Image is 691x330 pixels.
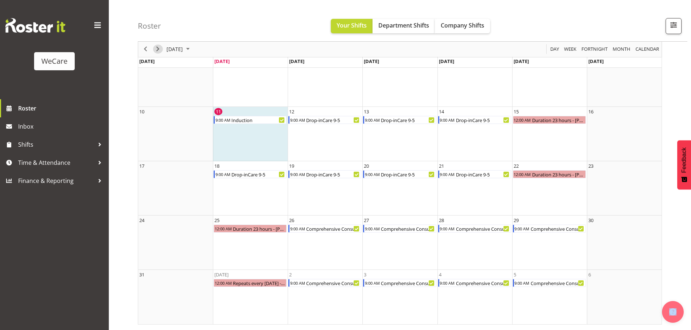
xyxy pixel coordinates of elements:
div: previous period [139,42,152,57]
div: 9:00 AM [514,225,530,232]
div: 26 [289,217,294,224]
button: Month [634,45,661,54]
div: Drop-inCare 9-5 [455,116,511,124]
div: August 2025 [164,42,194,57]
div: Induction [231,116,286,124]
td: Sunday, August 24, 2025 [138,216,213,270]
div: 12 [289,108,294,115]
div: WeCare [41,56,67,67]
div: Duration 23 hours - Matthew Brewer Begin From Monday, August 25, 2025 at 12:00:00 AM GMT+12:00 En... [214,225,287,233]
div: 3 [364,271,366,278]
button: Department Shifts [373,19,435,33]
span: [DATE] [214,58,230,64]
div: 9:00 AM [364,225,380,232]
div: Repeats every [DATE] - [PERSON_NAME] [232,279,286,287]
img: help-xxl-2.png [669,308,676,316]
span: Shifts [18,139,94,150]
div: 20 [364,162,369,170]
div: 14 [439,108,444,115]
td: Friday, August 22, 2025 [512,161,587,216]
td: Wednesday, August 27, 2025 [362,216,437,270]
div: 27 [364,217,369,224]
td: Tuesday, August 26, 2025 [288,216,362,270]
div: Comprehensive Consult [530,279,585,287]
div: Comprehensive Consult Begin From Thursday, September 4, 2025 at 9:00:00 AM GMT+12:00 Ends At Thur... [438,279,511,287]
span: Company Shifts [441,21,484,29]
div: Duration 23 hours - Matthew Brewer Begin From Friday, August 22, 2025 at 12:00:00 AM GMT+12:00 En... [513,170,586,178]
span: Roster [18,103,105,114]
div: 9:00 AM [439,171,455,178]
td: Thursday, August 14, 2025 [437,107,512,161]
td: Monday, September 1, 2025 [213,270,288,324]
button: Feedback - Show survey [677,140,691,189]
div: 12:00 AM [513,116,531,124]
div: Drop-inCare 9-5 [305,116,361,124]
div: Comprehensive Consult Begin From Thursday, August 28, 2025 at 9:00:00 AM GMT+12:00 Ends At Thursd... [438,225,511,233]
span: Day [550,45,560,54]
div: Drop-inCare 9-5 [231,171,286,178]
div: 9:00 AM [215,116,231,124]
div: Duration 23 hours - [PERSON_NAME] [531,116,585,124]
td: Monday, August 4, 2025 [213,53,288,107]
span: Fortnight [581,45,608,54]
div: 9:00 AM [514,279,530,287]
div: Comprehensive Consult [380,225,436,232]
div: 16 [588,108,593,115]
div: Drop-inCare 9-5 Begin From Tuesday, August 19, 2025 at 9:00:00 AM GMT+12:00 Ends At Tuesday, Augu... [288,170,361,178]
div: 13 [364,108,369,115]
div: Comprehensive Consult Begin From Wednesday, August 27, 2025 at 9:00:00 AM GMT+12:00 Ends At Wedne... [363,225,436,233]
img: Rosterit website logo [5,18,65,33]
div: 31 [139,271,144,278]
span: Week [563,45,577,54]
button: Previous [141,45,151,54]
div: Drop-inCare 9-5 [305,171,361,178]
td: Friday, September 5, 2025 [512,270,587,324]
td: Thursday, August 28, 2025 [437,216,512,270]
div: 4 [439,271,441,278]
div: Drop-inCare 9-5 Begin From Monday, August 18, 2025 at 9:00:00 AM GMT+12:00 Ends At Monday, August... [214,170,287,178]
div: 11 [214,108,222,115]
td: Friday, August 8, 2025 [512,53,587,107]
td: Saturday, August 30, 2025 [587,216,662,270]
div: 9:00 AM [215,171,231,178]
div: Comprehensive Consult Begin From Wednesday, September 3, 2025 at 9:00:00 AM GMT+12:00 Ends At Wed... [363,279,436,287]
td: Saturday, August 16, 2025 [587,107,662,161]
div: 9:00 AM [439,116,455,124]
div: 12:00 AM [214,279,232,287]
div: Comprehensive Consult [380,279,436,287]
td: Sunday, August 10, 2025 [138,107,213,161]
div: Comprehensive Consult [455,225,511,232]
div: Duration 23 hours - [PERSON_NAME] [531,171,585,178]
div: 9:00 AM [439,279,455,287]
td: Monday, August 18, 2025 [213,161,288,216]
span: [DATE] [364,58,379,64]
div: 24 [139,217,144,224]
div: 9:00 AM [364,116,380,124]
td: Saturday, August 9, 2025 [587,53,662,107]
div: 21 [439,162,444,170]
button: Next [153,45,163,54]
span: [DATE] [439,58,454,64]
div: 25 [214,217,219,224]
td: Monday, August 25, 2025 [213,216,288,270]
div: Comprehensive Consult Begin From Friday, August 29, 2025 at 9:00:00 AM GMT+12:00 Ends At Friday, ... [513,225,586,233]
div: 23 [588,162,593,170]
div: 17 [139,162,144,170]
button: Company Shifts [435,19,490,33]
div: Drop-inCare 9-5 Begin From Tuesday, August 12, 2025 at 9:00:00 AM GMT+12:00 Ends At Tuesday, Augu... [288,116,361,124]
div: 12:00 AM [214,225,232,232]
span: [DATE] [139,58,155,64]
div: 19 [289,162,294,170]
td: Saturday, September 6, 2025 [587,270,662,324]
div: 9:00 AM [289,279,305,287]
div: 28 [439,217,444,224]
span: Your Shifts [337,21,367,29]
div: Duration 23 hours - Matthew Brewer Begin From Friday, August 15, 2025 at 12:00:00 AM GMT+12:00 En... [513,116,586,124]
div: Comprehensive Consult [530,225,585,232]
div: 30 [588,217,593,224]
td: Sunday, August 17, 2025 [138,161,213,216]
td: Thursday, August 7, 2025 [437,53,512,107]
td: Tuesday, August 5, 2025 [288,53,362,107]
td: Sunday, August 31, 2025 [138,270,213,324]
div: Drop-inCare 9-5 Begin From Wednesday, August 13, 2025 at 9:00:00 AM GMT+12:00 Ends At Wednesday, ... [363,116,436,124]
